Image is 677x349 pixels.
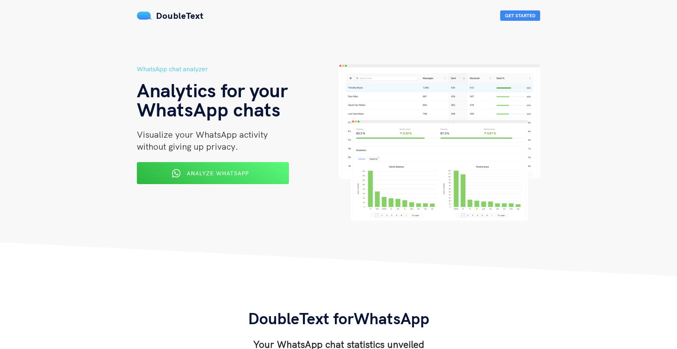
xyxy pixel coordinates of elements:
span: Analyze WhatsApp [187,170,249,177]
a: Analyze WhatsApp [137,172,289,180]
img: hero [338,64,540,221]
button: Analyze WhatsApp [137,162,289,184]
button: Get Started [500,10,540,21]
span: WhatsApp chats [137,97,280,121]
span: Analytics for your [137,78,288,102]
span: DoubleText [156,10,204,21]
img: mS3x8y1f88AAAAABJRU5ErkJggg== [137,12,152,20]
span: Visualize your WhatsApp activity [137,129,268,140]
span: without giving up privacy. [137,141,238,152]
h5: WhatsApp chat analyzer [137,64,338,74]
a: DoubleText [137,10,204,21]
span: DoubleText for WhatsApp [248,308,429,328]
